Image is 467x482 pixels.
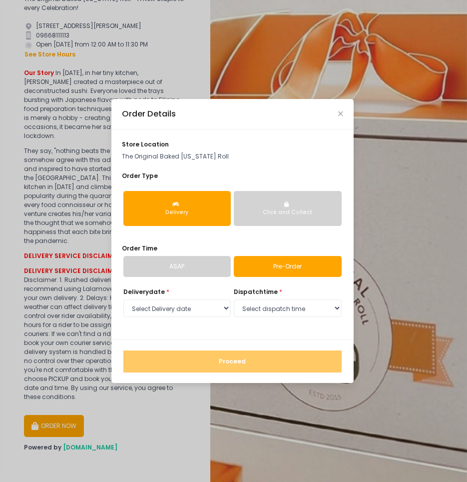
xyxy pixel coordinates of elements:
button: Click and Collect [234,191,342,226]
div: Click and Collect [240,208,335,216]
a: ASAP [123,256,231,277]
span: store location [122,140,169,148]
div: Delivery [130,208,225,216]
a: Pre-Order [234,256,342,277]
button: Close [338,111,343,116]
button: Proceed [123,350,342,372]
div: Order Details [122,108,176,120]
span: Order Type [122,171,158,180]
button: Delivery [123,191,231,226]
span: Delivery date [123,287,165,296]
span: dispatch time [234,287,278,296]
p: The Original Baked [US_STATE] Roll [122,152,343,161]
span: Order Time [122,244,157,252]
